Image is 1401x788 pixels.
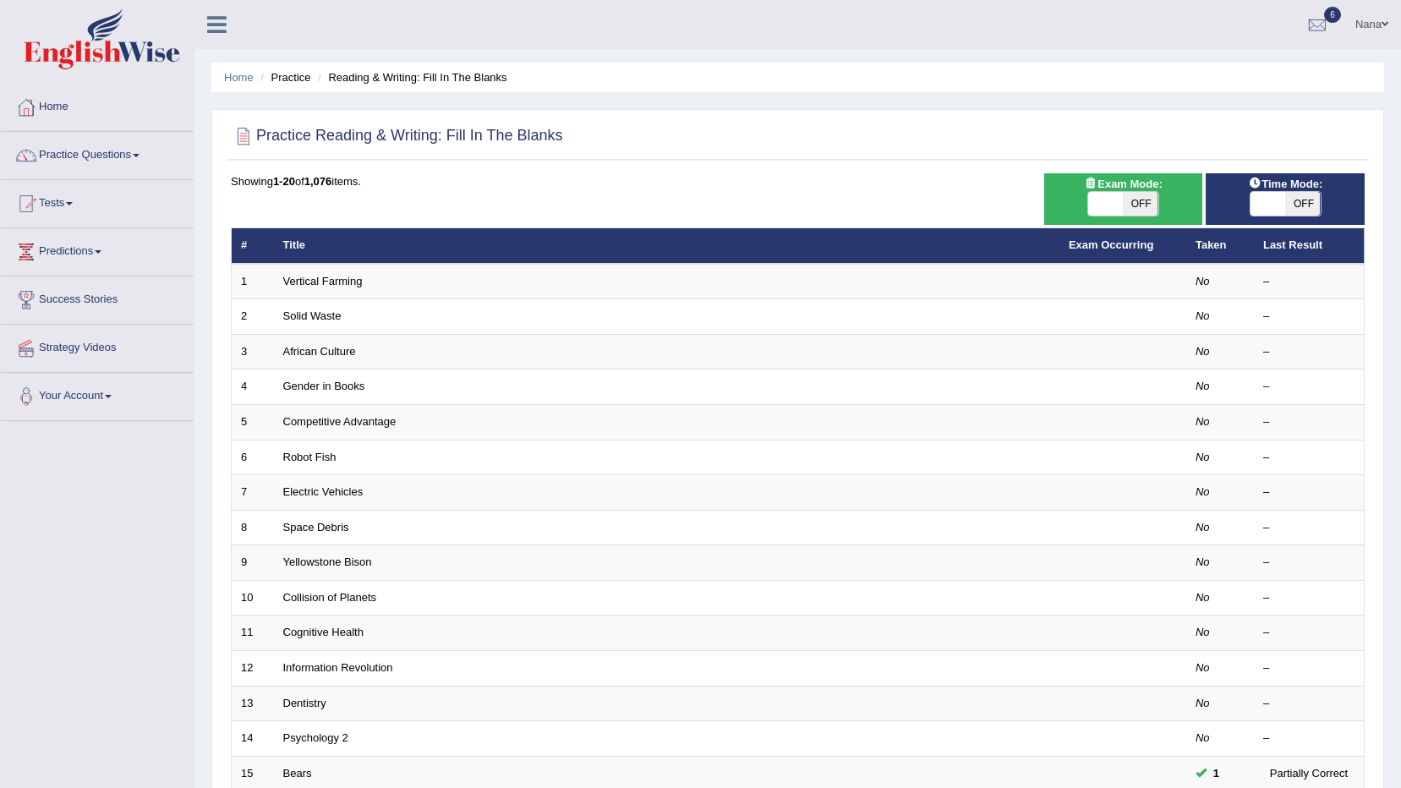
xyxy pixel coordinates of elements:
td: 11 [232,616,274,651]
td: 13 [232,686,274,721]
em: No [1196,731,1210,744]
a: Solid Waste [283,309,342,322]
div: – [1263,309,1354,325]
a: Exam Occurring [1069,238,1153,251]
div: Show exams occurring in exams [1044,173,1203,225]
a: Bears [283,767,312,780]
em: No [1196,451,1210,463]
td: 6 [232,440,274,475]
th: Last Result [1254,228,1365,264]
span: 6 [1324,7,1341,23]
td: 14 [232,721,274,757]
div: – [1263,520,1354,536]
div: – [1263,344,1354,360]
a: Gender in Books [283,380,365,392]
a: Predictions [1,228,194,271]
td: 12 [232,650,274,686]
a: Competitive Advantage [283,415,397,428]
a: Collision of Planets [283,591,377,604]
td: 3 [232,334,274,369]
em: No [1196,555,1210,568]
a: Practice Questions [1,132,194,174]
td: 10 [232,580,274,616]
td: 7 [232,475,274,511]
td: 4 [232,369,274,405]
em: No [1196,345,1210,358]
td: 9 [232,545,274,581]
em: No [1196,521,1210,534]
em: No [1196,415,1210,428]
div: – [1263,660,1354,676]
td: 1 [232,264,274,299]
li: Practice [256,69,310,85]
em: No [1196,661,1210,674]
div: – [1263,450,1354,466]
a: Psychology 2 [283,731,348,744]
div: – [1263,484,1354,501]
div: Partially Correct [1263,764,1354,782]
b: 1,076 [304,175,332,188]
li: Reading & Writing: Fill In The Blanks [314,69,506,85]
span: Exam Mode: [1077,175,1168,193]
a: Tests [1,180,194,222]
em: No [1196,485,1210,498]
th: Taken [1186,228,1254,264]
div: – [1263,555,1354,571]
h2: Practice Reading & Writing: Fill In The Blanks [231,123,563,149]
a: Space Debris [283,521,349,534]
a: Information Revolution [283,661,393,674]
a: Home [224,71,254,84]
a: African Culture [283,345,356,358]
em: No [1196,275,1210,287]
a: Vertical Farming [283,275,363,287]
a: Success Stories [1,276,194,319]
a: Cognitive Health [283,626,364,638]
div: – [1263,590,1354,606]
em: No [1196,591,1210,604]
span: OFF [1123,192,1158,216]
em: No [1196,697,1210,709]
div: – [1263,696,1354,712]
a: Yellowstone Bison [283,555,372,568]
b: 1-20 [273,175,295,188]
div: – [1263,731,1354,747]
em: No [1196,626,1210,638]
th: # [232,228,274,264]
td: 5 [232,405,274,441]
em: No [1196,380,1210,392]
div: – [1263,274,1354,290]
a: Your Account [1,373,194,415]
a: Strategy Videos [1,325,194,367]
a: Home [1,84,194,126]
span: OFF [1285,192,1321,216]
th: Title [274,228,1059,264]
a: Robot Fish [283,451,337,463]
a: Dentistry [283,697,326,709]
div: – [1263,379,1354,395]
td: 2 [232,299,274,335]
div: – [1263,414,1354,430]
a: Electric Vehicles [283,485,364,498]
td: 8 [232,510,274,545]
span: Time Mode: [1241,175,1329,193]
em: No [1196,309,1210,322]
div: – [1263,625,1354,641]
div: Showing of items. [231,173,1365,189]
span: You can still take this question [1207,764,1226,782]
